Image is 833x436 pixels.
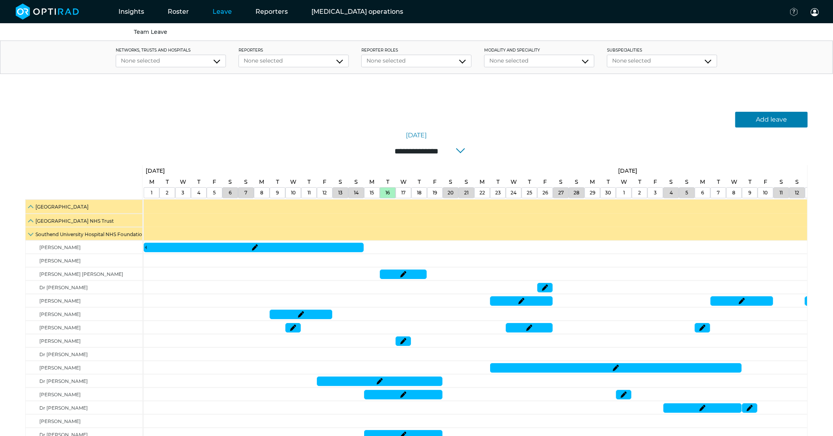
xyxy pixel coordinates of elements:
[731,188,738,198] a: October 8, 2025
[747,188,753,198] a: October 9, 2025
[509,188,519,198] a: September 24, 2025
[542,176,549,188] a: September 26, 2025
[463,176,470,188] a: September 21, 2025
[195,176,202,188] a: September 4, 2025
[227,176,234,188] a: September 6, 2025
[636,176,643,188] a: October 2, 2025
[400,188,408,198] a: September 17, 2025
[239,47,349,53] label: Reporters
[288,176,298,188] a: September 10, 2025
[211,188,218,198] a: September 5, 2025
[178,176,188,188] a: September 3, 2025
[353,176,360,188] a: September 14, 2025
[398,176,409,188] a: September 17, 2025
[244,57,344,65] div: None selected
[227,188,234,198] a: September 6, 2025
[415,188,424,198] a: September 18, 2025
[39,392,81,397] span: [PERSON_NAME]
[337,188,345,198] a: September 13, 2025
[367,57,466,65] div: None selected
[489,57,589,65] div: None selected
[368,176,377,188] a: September 15, 2025
[668,188,675,198] a: October 4, 2025
[368,188,376,198] a: September 15, 2025
[715,176,722,188] a: October 7, 2025
[447,176,455,188] a: September 20, 2025
[121,57,221,65] div: None selected
[35,231,159,237] span: Southend University Hospital NHS Foundation Trust
[147,176,156,188] a: September 1, 2025
[39,285,88,290] span: Dr [PERSON_NAME]
[652,188,659,198] a: October 3, 2025
[493,188,503,198] a: September 23, 2025
[616,165,639,177] a: October 1, 2025
[778,188,785,198] a: October 11, 2025
[794,176,801,188] a: October 12, 2025
[39,271,123,277] span: [PERSON_NAME] [PERSON_NAME]
[605,176,612,188] a: September 30, 2025
[762,176,770,188] a: October 10, 2025
[621,188,627,198] a: October 1, 2025
[352,188,361,198] a: September 14, 2025
[683,176,691,188] a: October 5, 2025
[164,176,171,188] a: September 2, 2025
[274,176,281,188] a: September 9, 2025
[116,47,226,53] label: networks, trusts and hospitals
[211,176,218,188] a: September 5, 2025
[149,188,154,198] a: September 1, 2025
[39,351,88,357] span: Dr [PERSON_NAME]
[274,188,281,198] a: September 9, 2025
[39,365,81,371] span: [PERSON_NAME]
[612,57,712,65] div: None selected
[39,258,81,264] span: [PERSON_NAME]
[305,176,313,188] a: September 11, 2025
[243,188,250,198] a: September 7, 2025
[39,378,88,384] span: Dr [PERSON_NAME]
[557,176,565,188] a: September 27, 2025
[525,188,534,198] a: September 25, 2025
[603,188,613,198] a: September 30, 2025
[729,176,739,188] a: October 8, 2025
[463,188,471,198] a: September 21, 2025
[793,188,802,198] a: October 12, 2025
[305,188,313,198] a: September 11, 2025
[321,188,329,198] a: September 12, 2025
[698,176,707,188] a: October 6, 2025
[39,325,81,331] span: [PERSON_NAME]
[761,188,770,198] a: October 10, 2025
[431,176,439,188] a: September 19, 2025
[39,298,81,304] span: [PERSON_NAME]
[619,176,629,188] a: October 1, 2025
[406,131,427,140] a: [DATE]
[446,188,456,198] a: September 20, 2025
[164,188,171,198] a: September 2, 2025
[16,4,79,20] img: brand-opti-rad-logos-blue-and-white-d2f68631ba2948856bd03f2d395fb146ddc8fb01b4b6e9315ea85fa773367...
[431,188,439,198] a: September 19, 2025
[746,176,753,188] a: October 9, 2025
[416,176,423,188] a: September 18, 2025
[652,176,659,188] a: October 3, 2025
[556,188,566,198] a: September 27, 2025
[484,47,594,53] label: Modality and Speciality
[526,176,533,188] a: September 25, 2025
[39,244,81,250] span: [PERSON_NAME]
[39,311,81,317] span: [PERSON_NAME]
[494,176,502,188] a: September 23, 2025
[637,188,643,198] a: October 2, 2025
[39,338,81,344] span: [PERSON_NAME]
[35,204,89,210] span: [GEOGRAPHIC_DATA]
[321,176,329,188] a: September 12, 2025
[684,188,690,198] a: October 5, 2025
[573,176,581,188] a: September 28, 2025
[39,418,81,424] span: [PERSON_NAME]
[715,188,722,198] a: October 7, 2025
[778,176,785,188] a: October 11, 2025
[35,218,114,224] span: [GEOGRAPHIC_DATA] NHS Trust
[180,188,187,198] a: September 3, 2025
[289,188,298,198] a: September 10, 2025
[588,188,597,198] a: September 29, 2025
[257,176,267,188] a: September 8, 2025
[134,28,167,35] a: Team Leave
[509,176,519,188] a: September 24, 2025
[242,176,250,188] a: September 7, 2025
